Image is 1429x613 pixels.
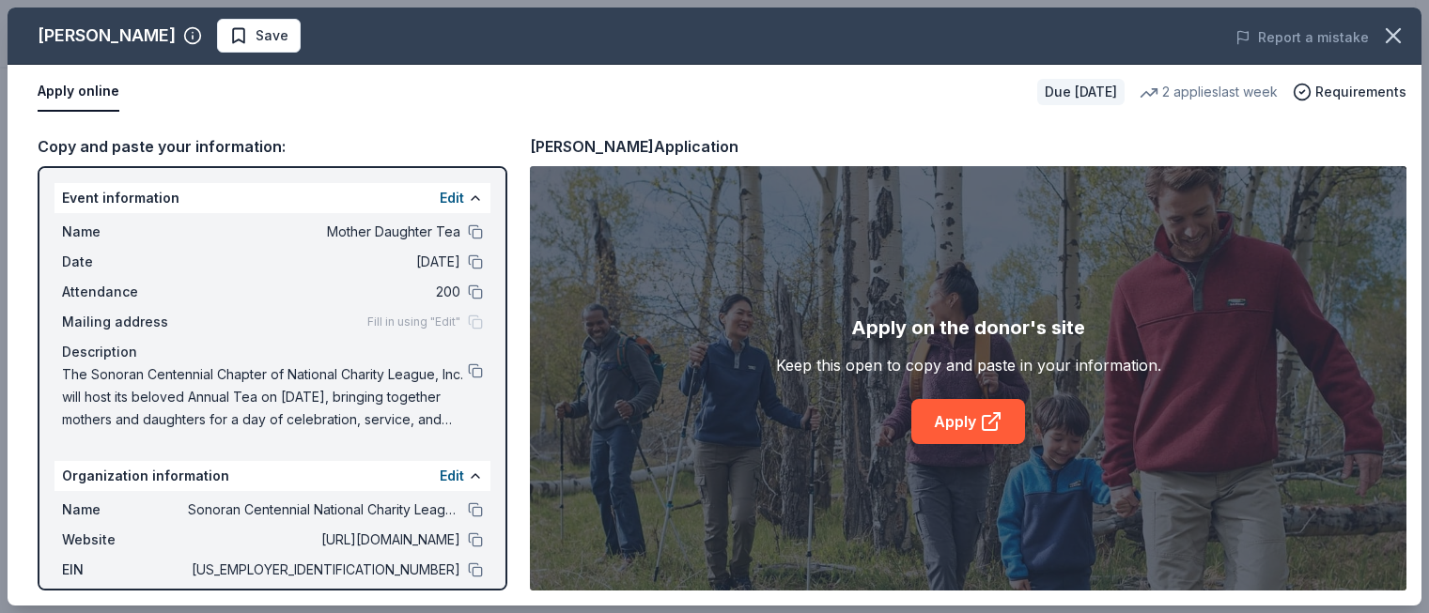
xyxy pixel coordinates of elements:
button: Edit [440,465,464,487]
div: Apply on the donor's site [851,313,1085,343]
div: Description [62,341,483,363]
div: Keep this open to copy and paste in your information. [776,354,1161,376]
span: 200 [188,281,460,303]
div: [PERSON_NAME] [38,21,176,51]
button: Apply online [38,72,119,112]
span: The Sonoran Centennial Chapter of National Charity League, Inc. will host its beloved Annual Tea ... [62,363,468,431]
span: Sonoran Centennial National Charity League [188,498,460,521]
span: Website [62,529,188,551]
div: 2 applies last week [1140,81,1278,103]
span: Name [62,221,188,243]
span: Save [256,24,288,47]
span: Mailing address [62,311,188,333]
span: [DATE] [188,251,460,273]
span: EIN [62,559,188,581]
span: [URL][DOMAIN_NAME] [188,529,460,551]
span: Name [62,498,188,521]
a: Apply [911,399,1025,444]
span: Date [62,251,188,273]
div: Copy and paste your information: [38,134,507,159]
div: Event information [54,183,490,213]
div: Due [DATE] [1037,79,1125,105]
span: Attendance [62,281,188,303]
button: Report a mistake [1235,26,1369,49]
button: Requirements [1293,81,1406,103]
button: Save [217,19,301,53]
button: Edit [440,187,464,209]
span: Mother Daughter Tea [188,221,460,243]
span: Requirements [1315,81,1406,103]
div: Organization information [54,461,490,491]
div: [PERSON_NAME] Application [530,134,738,159]
span: [US_EMPLOYER_IDENTIFICATION_NUMBER] [188,559,460,581]
span: Fill in using "Edit" [367,314,460,329]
